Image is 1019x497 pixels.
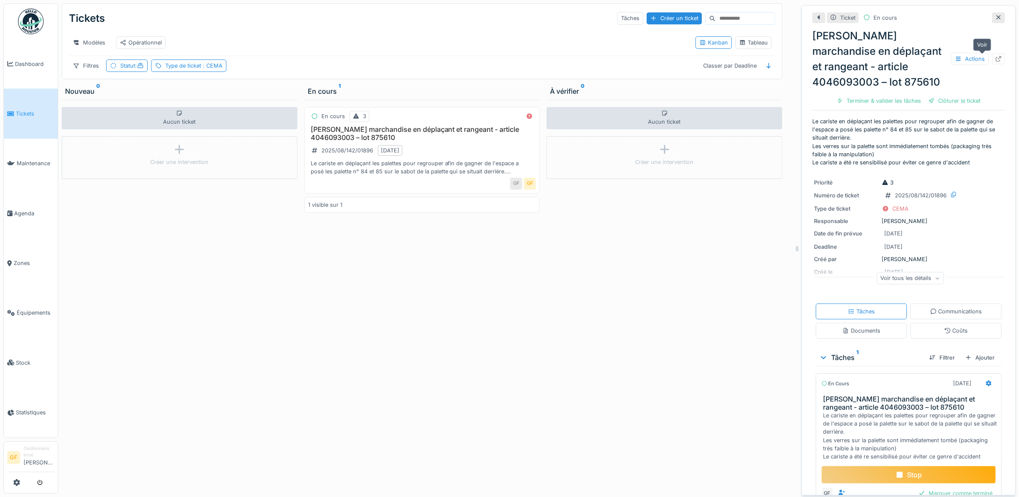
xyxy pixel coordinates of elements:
[339,86,341,96] sup: 1
[524,178,536,190] div: GF
[892,205,909,213] div: CEMA
[812,28,1005,90] div: [PERSON_NAME] marchandise en déplaçant et rangeant - article 4046093003 – lot 875610
[647,12,702,24] div: Créer un ticket
[951,53,989,65] div: Actions
[895,191,947,199] div: 2025/08/142/01896
[308,86,537,96] div: En cours
[699,60,761,72] div: Classer par Deadline
[699,39,728,47] div: Kanban
[814,179,878,187] div: Priorité
[823,411,998,461] div: Le cariste en déplaçant les palettes pour regrouper afin de gagner de l'espace a posé la palette ...
[926,352,958,363] div: Filtrer
[882,179,894,187] div: 3
[165,62,223,70] div: Type de ticket
[7,451,20,464] li: GF
[201,62,223,69] span: : CEMA
[510,178,522,190] div: GF
[877,272,944,284] div: Voir tous les détails
[4,238,58,288] a: Zones
[814,255,1003,263] div: [PERSON_NAME]
[150,158,208,166] div: Créer une intervention
[4,388,58,437] a: Statistiques
[16,359,54,367] span: Stock
[69,36,109,49] div: Modèles
[4,288,58,338] a: Équipements
[24,445,54,458] div: Gestionnaire local
[814,255,878,263] div: Créé par
[308,159,536,176] div: Le cariste en déplaçant les palettes pour regrouper afin de gagner de l'espace a posé les palette...
[973,39,991,51] div: Voir
[814,243,878,251] div: Deadline
[814,191,878,199] div: Numéro de ticket
[819,352,922,363] div: Tâches
[581,86,585,96] sup: 0
[842,327,880,335] div: Documents
[17,309,54,317] span: Équipements
[953,379,971,387] div: [DATE]
[962,352,998,363] div: Ajouter
[636,158,694,166] div: Créer une intervention
[15,60,54,68] span: Dashboard
[550,86,779,96] div: À vérifier
[321,112,345,120] div: En cours
[18,9,44,34] img: Badge_color-CXgf-gQk.svg
[135,62,144,69] span: :
[930,307,982,315] div: Communications
[7,445,54,472] a: GF Gestionnaire local[PERSON_NAME]
[812,117,1005,167] p: Le cariste en déplaçant les palettes pour regrouper afin de gagner de l'espace a posé les palette...
[925,95,984,107] div: Clôturer le ticket
[821,466,996,484] div: Stop
[4,39,58,89] a: Dashboard
[381,146,399,155] div: [DATE]
[321,146,373,155] div: 2025/08/142/01896
[14,209,54,217] span: Agenda
[96,86,100,96] sup: 0
[308,201,342,209] div: 1 visible sur 1
[120,39,162,47] div: Opérationnel
[814,205,878,213] div: Type de ticket
[62,107,297,129] div: Aucun ticket
[848,307,875,315] div: Tâches
[24,445,54,470] li: [PERSON_NAME]
[944,327,968,335] div: Coûts
[884,229,903,238] div: [DATE]
[120,62,144,70] div: Statut
[65,86,294,96] div: Nouveau
[833,95,925,107] div: Terminer & valider les tâches
[69,60,103,72] div: Filtres
[14,259,54,267] span: Zones
[884,243,903,251] div: [DATE]
[617,12,643,24] div: Tâches
[4,89,58,138] a: Tickets
[4,188,58,238] a: Agenda
[69,7,105,30] div: Tickets
[16,110,54,118] span: Tickets
[17,159,54,167] span: Maintenance
[4,139,58,188] a: Maintenance
[547,107,782,129] div: Aucun ticket
[308,125,536,142] h3: [PERSON_NAME] marchandise en déplaçant et rangeant - article 4046093003 – lot 875610
[739,39,768,47] div: Tableau
[4,338,58,387] a: Stock
[856,352,859,363] sup: 1
[814,229,878,238] div: Date de fin prévue
[840,14,856,22] div: Ticket
[823,395,998,411] h3: [PERSON_NAME] marchandise en déplaçant et rangeant - article 4046093003 – lot 875610
[16,408,54,417] span: Statistiques
[814,217,1003,225] div: [PERSON_NAME]
[363,112,366,120] div: 3
[821,380,849,387] div: En cours
[873,14,897,22] div: En cours
[814,217,878,225] div: Responsable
